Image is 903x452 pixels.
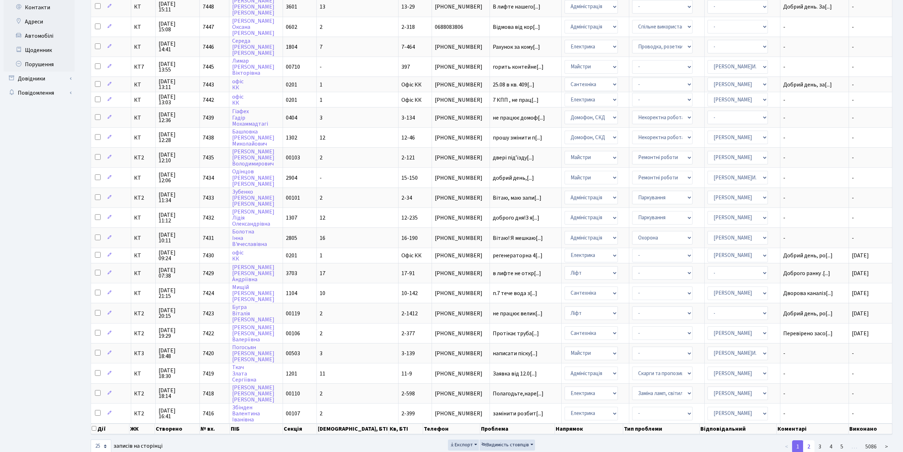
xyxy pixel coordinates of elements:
span: Офіс КК [401,81,422,89]
span: [DATE] 12:06 [159,172,196,183]
span: КТ [134,97,153,103]
span: 1201 [286,370,297,378]
span: 16 [320,234,325,242]
span: [PHONE_NUMBER] [435,135,487,141]
span: [DATE] 07:38 [159,267,196,279]
span: п.7 тече вода з[...] [493,289,537,297]
span: - [852,234,854,242]
span: 3-139 [401,349,415,357]
span: 00106 [286,330,300,337]
span: добрий день,[...] [493,174,534,182]
span: КТ2 [134,311,153,316]
span: 17 [320,269,325,277]
span: 2-1412 [401,310,418,317]
span: 12 [320,214,325,222]
span: КТ [134,235,153,241]
th: ПІБ [230,424,283,434]
span: 7448 [203,3,214,11]
span: 0688083806 [435,24,487,30]
span: горить контейне[...] [493,63,544,71]
span: [PHONE_NUMBER] [435,253,487,258]
button: Експорт [448,440,479,451]
span: Добрий день, ро[...] [783,252,833,259]
span: 7418 [203,390,214,398]
span: [DATE] 18:30 [159,368,196,379]
span: [DATE] [852,330,869,337]
span: Офіс КК [401,252,422,259]
span: 7445 [203,63,214,71]
a: Довідники [4,72,75,86]
span: [DATE] 18:48 [159,348,196,359]
span: - [852,174,854,182]
span: 17-91 [401,269,415,277]
span: [DATE] 10:11 [159,232,196,243]
span: [DATE] [852,310,869,317]
span: - [852,410,854,417]
a: Середа[PERSON_NAME][PERSON_NAME] [232,37,274,57]
a: Повідомлення [4,86,75,100]
span: КТ [134,115,153,121]
span: [DATE] 15:11 [159,1,196,12]
span: 2 [320,410,322,417]
span: Добрий день, ро[...] [783,310,833,317]
span: 7443 [203,81,214,89]
span: [PHONE_NUMBER] [435,411,487,416]
span: 2 [320,310,322,317]
span: не працює домоф[...] [493,114,545,122]
span: КТ [134,290,153,296]
th: Тип проблеми [623,424,700,434]
span: 1 [320,81,322,89]
span: КТ2 [134,195,153,201]
span: 7438 [203,134,214,142]
span: [PHONE_NUMBER] [435,371,487,377]
span: [DATE] 12:36 [159,112,196,123]
span: 2-377 [401,330,415,337]
span: [DATE] 11:12 [159,212,196,224]
a: Лимар[PERSON_NAME]Вікторівна [232,57,274,77]
span: Добрий день, за[...] [783,81,832,89]
span: 3 [320,349,322,357]
a: офісКК [232,249,244,263]
span: 0201 [286,252,297,259]
th: Проблема [480,424,555,434]
span: 0201 [286,96,297,104]
span: 7439 [203,114,214,122]
span: 00110 [286,390,300,398]
span: 2 [320,154,322,162]
span: [PHONE_NUMBER] [435,331,487,336]
span: 2 [320,194,322,202]
span: Протікає труба[...] [493,330,539,337]
span: 12 [320,134,325,142]
span: КТ2 [134,411,153,416]
span: 1104 [286,289,297,297]
span: 3601 [286,3,297,11]
a: Погосьян[PERSON_NAME][PERSON_NAME] [232,343,274,363]
span: 7431 [203,234,214,242]
span: КТ [134,44,153,50]
span: Полагодьте,наре[...] [493,390,544,398]
span: - [852,3,854,11]
a: офісКК [232,93,244,107]
span: [DATE] [852,252,869,259]
span: - [783,391,846,396]
a: Контакти [4,0,75,15]
span: 397 [401,63,410,71]
th: [DEMOGRAPHIC_DATA], БТІ [317,424,389,434]
a: Автомобілі [4,29,75,43]
span: КТ [134,215,153,221]
span: - [852,194,854,202]
span: Дворова каналіз[...] [783,289,833,297]
a: [PERSON_NAME][PERSON_NAME][PERSON_NAME] [232,384,274,404]
span: В лифте нашего[...] [493,3,540,11]
span: 1804 [286,43,297,51]
span: [DATE] [852,289,869,297]
span: - [852,214,854,222]
span: - [320,174,322,182]
span: - [783,175,846,181]
span: - [783,64,846,70]
span: 00107 [286,410,300,417]
span: 7446 [203,43,214,51]
span: - [852,81,854,89]
span: 00103 [286,154,300,162]
a: Порушення [4,57,75,72]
